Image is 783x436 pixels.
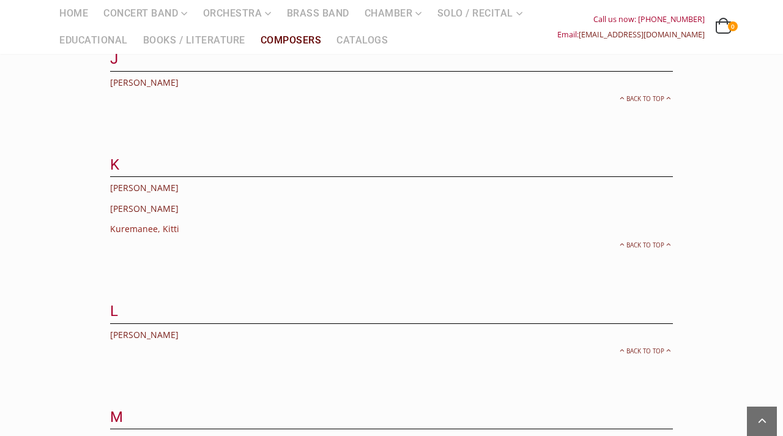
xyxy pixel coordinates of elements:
div: Call us now: [PHONE_NUMBER] [557,12,705,27]
span: 0 [728,21,738,31]
a: Back to top [618,347,673,355]
a: [PERSON_NAME] [110,329,179,340]
span: M [110,408,124,426]
span: K [110,156,120,173]
a: [PERSON_NAME] [110,77,179,88]
a: Books / Literature [136,27,253,54]
span: L [110,303,119,320]
a: Catalogs [329,27,395,54]
a: Kuremanee, Kitti [110,223,179,235]
div: Email: [557,27,705,42]
a: Back to top [618,241,673,249]
a: [PERSON_NAME] [110,203,179,214]
a: Composers [253,27,329,54]
a: Back to top [618,95,673,103]
a: [EMAIL_ADDRESS][DOMAIN_NAME] [579,29,705,40]
a: Educational [52,27,135,54]
a: [PERSON_NAME] [110,182,179,194]
span: J [110,50,119,67]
